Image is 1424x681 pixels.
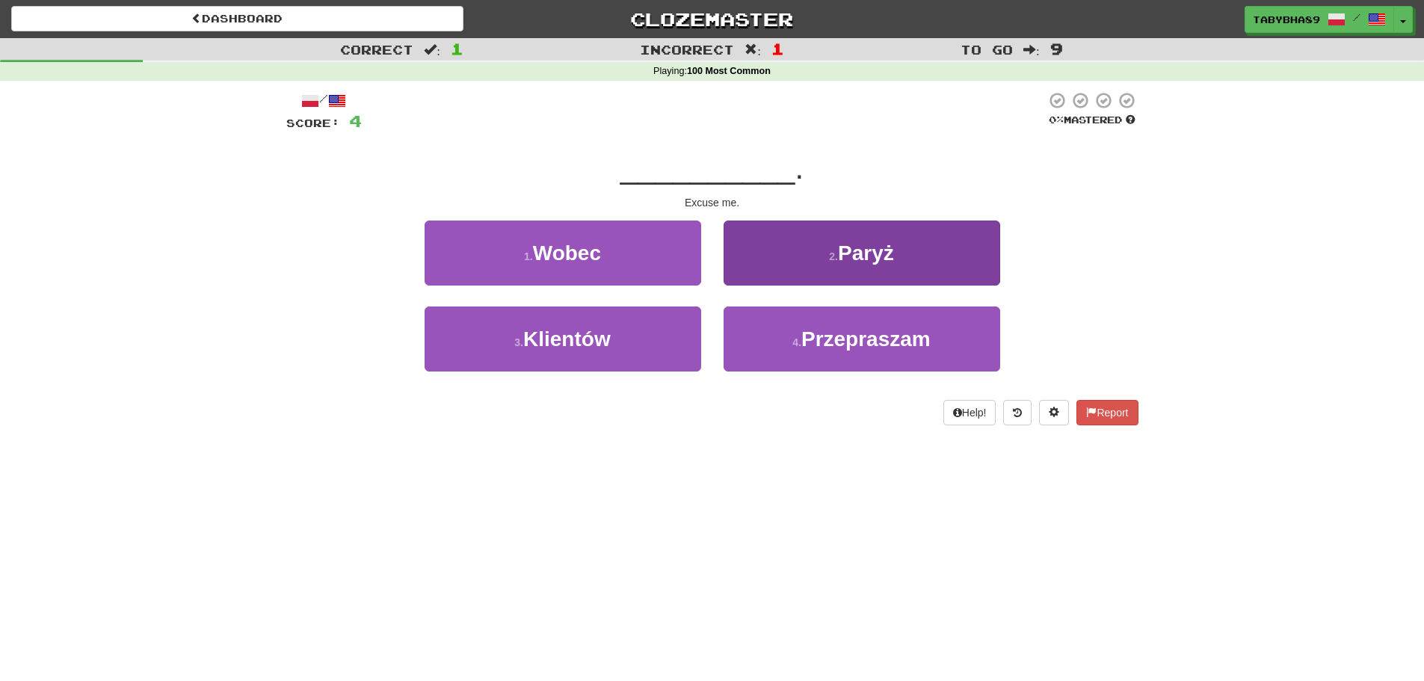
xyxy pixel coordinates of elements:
[1076,400,1138,425] button: Report
[486,6,938,32] a: Clozemaster
[1253,13,1320,26] span: tabybha89
[425,221,701,286] button: 1.Wobec
[286,91,362,110] div: /
[514,336,523,348] small: 3 .
[286,195,1138,210] div: Excuse me.
[340,42,413,57] span: Correct
[640,42,734,57] span: Incorrect
[524,250,533,262] small: 1 .
[1353,12,1360,22] span: /
[943,400,996,425] button: Help!
[1049,114,1064,126] span: 0 %
[286,117,340,129] span: Score:
[687,66,771,76] strong: 100 Most Common
[1023,43,1040,56] span: :
[961,42,1013,57] span: To go
[1046,114,1138,127] div: Mastered
[451,40,463,58] span: 1
[771,40,784,58] span: 1
[424,43,440,56] span: :
[620,150,795,185] span: __________
[795,150,804,185] span: .
[792,336,801,348] small: 4 .
[724,306,1000,372] button: 4.Przepraszam
[349,111,362,130] span: 4
[745,43,761,56] span: :
[523,327,611,351] span: Klientów
[1050,40,1063,58] span: 9
[1245,6,1394,33] a: tabybha89 /
[829,250,838,262] small: 2 .
[1003,400,1032,425] button: Round history (alt+y)
[11,6,463,31] a: Dashboard
[533,241,601,265] span: Wobec
[425,306,701,372] button: 3.Klientów
[724,221,1000,286] button: 2.Paryż
[801,327,931,351] span: Przepraszam
[838,241,894,265] span: Paryż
